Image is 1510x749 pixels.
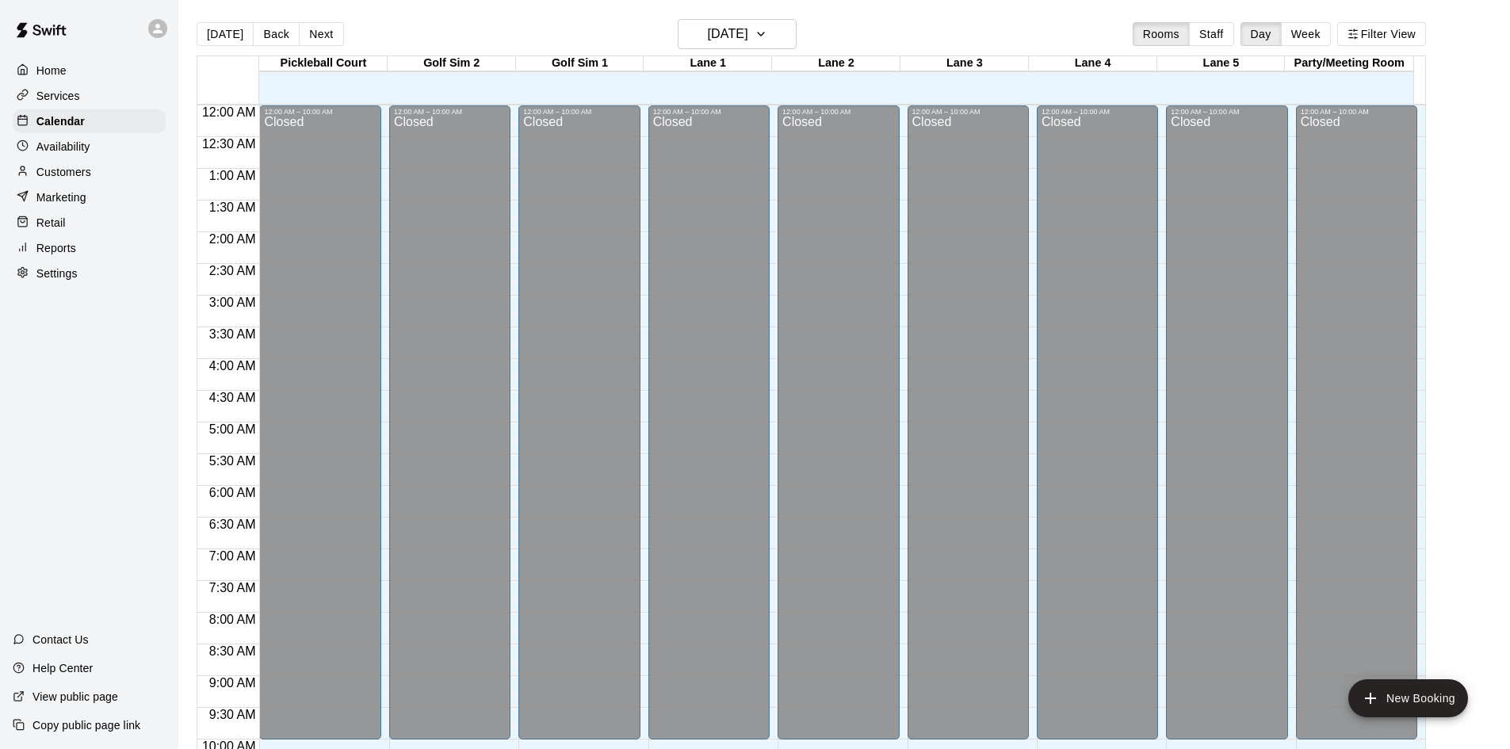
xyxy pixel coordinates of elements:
span: 3:00 AM [205,296,260,309]
div: 12:00 AM – 10:00 AM [1171,108,1283,116]
p: View public page [32,689,118,705]
div: Lane 4 [1029,56,1157,71]
span: 6:00 AM [205,486,260,499]
p: Calendar [36,113,85,129]
div: Closed [1171,116,1283,745]
div: Closed [1301,116,1413,745]
span: 2:30 AM [205,264,260,277]
div: 12:00 AM – 10:00 AM [1042,108,1153,116]
a: Services [13,84,166,108]
span: 12:30 AM [198,137,260,151]
div: 12:00 AM – 10:00 AM [394,108,506,116]
p: Availability [36,139,90,155]
div: Closed [264,116,376,745]
h6: [DATE] [708,23,748,45]
span: 12:00 AM [198,105,260,119]
button: [DATE] [197,22,254,46]
p: Retail [36,215,66,231]
span: 9:30 AM [205,708,260,721]
button: Next [299,22,343,46]
div: 12:00 AM – 10:00 AM: Closed [259,105,380,739]
div: Golf Sim 1 [516,56,644,71]
a: Marketing [13,185,166,209]
div: 12:00 AM – 10:00 AM [523,108,635,116]
div: 12:00 AM – 10:00 AM: Closed [908,105,1029,739]
a: Settings [13,262,166,285]
div: 12:00 AM – 10:00 AM [653,108,765,116]
div: 12:00 AM – 10:00 AM [1301,108,1413,116]
span: 5:30 AM [205,454,260,468]
span: 3:30 AM [205,327,260,341]
button: Back [253,22,300,46]
div: 12:00 AM – 10:00 AM [264,108,376,116]
div: Golf Sim 2 [388,56,516,71]
div: Closed [782,116,894,745]
div: 12:00 AM – 10:00 AM: Closed [648,105,770,739]
div: Lane 3 [900,56,1029,71]
div: Lane 5 [1157,56,1286,71]
div: Pickleball Court [259,56,388,71]
p: Contact Us [32,632,89,648]
div: Lane 2 [772,56,900,71]
div: 12:00 AM – 10:00 AM: Closed [1296,105,1417,739]
a: Reports [13,236,166,260]
span: 2:00 AM [205,232,260,246]
button: Week [1281,22,1331,46]
a: Home [13,59,166,82]
div: Closed [1042,116,1153,745]
div: 12:00 AM – 10:00 AM: Closed [389,105,510,739]
button: [DATE] [678,19,797,49]
div: Closed [912,116,1024,745]
a: Retail [13,211,166,235]
div: 12:00 AM – 10:00 AM: Closed [1166,105,1287,739]
div: 12:00 AM – 10:00 AM: Closed [1037,105,1158,739]
p: Home [36,63,67,78]
div: Closed [394,116,506,745]
a: Customers [13,160,166,184]
div: 12:00 AM – 10:00 AM [782,108,894,116]
div: Party/Meeting Room [1285,56,1413,71]
span: 8:30 AM [205,644,260,658]
span: 4:00 AM [205,359,260,373]
button: Staff [1189,22,1234,46]
button: Rooms [1133,22,1190,46]
span: 1:00 AM [205,169,260,182]
span: 9:00 AM [205,676,260,690]
div: 12:00 AM – 10:00 AM: Closed [518,105,640,739]
span: 8:00 AM [205,613,260,626]
button: Filter View [1337,22,1426,46]
p: Reports [36,240,76,256]
button: Day [1240,22,1282,46]
span: 7:00 AM [205,549,260,563]
div: 12:00 AM – 10:00 AM: Closed [778,105,899,739]
p: Copy public page link [32,717,140,733]
p: Customers [36,164,91,180]
span: 5:00 AM [205,422,260,436]
button: add [1348,679,1468,717]
a: Availability [13,135,166,159]
span: 4:30 AM [205,391,260,404]
div: Closed [653,116,765,745]
div: Lane 1 [644,56,772,71]
p: Help Center [32,660,93,676]
p: Settings [36,266,78,281]
div: Closed [523,116,635,745]
a: Calendar [13,109,166,133]
div: 12:00 AM – 10:00 AM [912,108,1024,116]
span: 1:30 AM [205,201,260,214]
p: Marketing [36,189,86,205]
span: 6:30 AM [205,518,260,531]
p: Services [36,88,80,104]
span: 7:30 AM [205,581,260,594]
